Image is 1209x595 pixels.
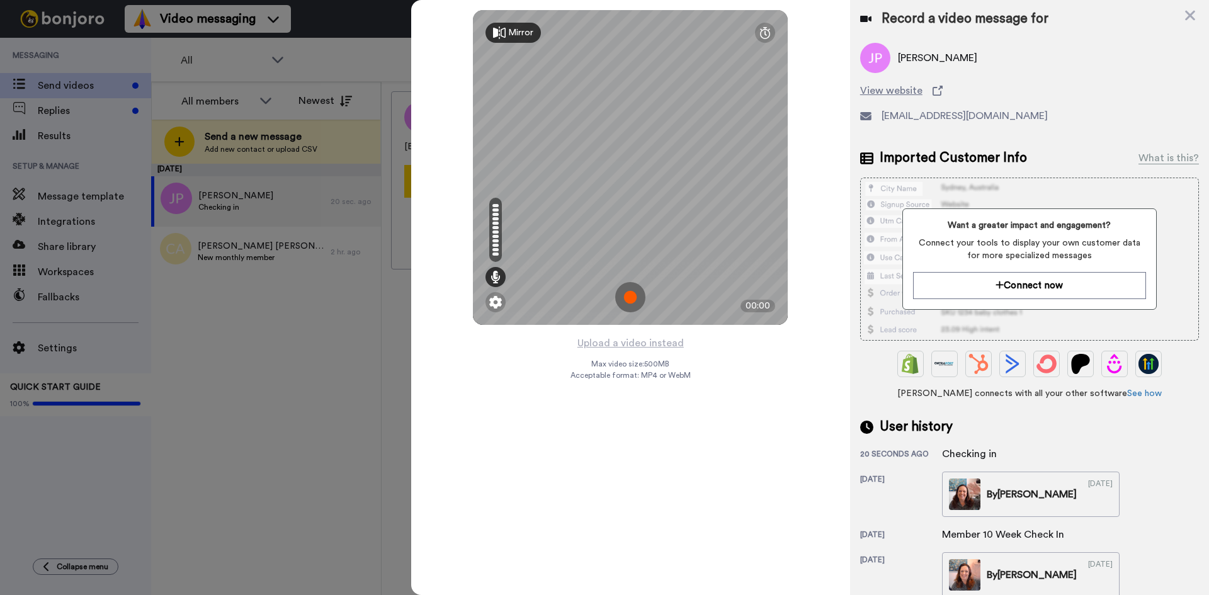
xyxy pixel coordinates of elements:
div: [DATE] [1088,479,1113,510]
span: [EMAIL_ADDRESS][DOMAIN_NAME] [882,108,1048,123]
div: [DATE] [1088,559,1113,591]
img: ConvertKit [1036,354,1057,374]
div: By [PERSON_NAME] [987,487,1077,502]
span: Connect your tools to display your own customer data for more specialized messages [913,237,1145,262]
img: GoHighLevel [1138,354,1159,374]
img: Drip [1104,354,1125,374]
img: Patreon [1070,354,1091,374]
div: 20 seconds ago [860,449,942,462]
a: View website [860,83,1199,98]
button: Upload a video instead [574,335,688,351]
div: [DATE] [860,530,942,542]
span: Acceptable format: MP4 or WebM [570,370,691,380]
button: Connect now [913,272,1145,299]
div: Checking in [942,446,1005,462]
a: By[PERSON_NAME][DATE] [942,472,1120,517]
img: 835883fb-a1d7-4c56-8512-25d739a38494-thumb.jpg [949,559,980,591]
span: User history [880,417,953,436]
div: By [PERSON_NAME] [987,567,1077,582]
span: [PERSON_NAME] connects with all your other software [860,387,1199,400]
div: 00:00 [741,300,775,312]
div: Member 10 Week Check In [942,527,1064,542]
img: ic_record_start.svg [615,282,645,312]
span: Imported Customer Info [880,149,1027,167]
img: Shopify [900,354,921,374]
div: [DATE] [860,474,942,517]
img: Hubspot [968,354,989,374]
span: Max video size: 500 MB [591,359,669,369]
img: ic_gear.svg [489,296,502,309]
img: Ontraport [934,354,955,374]
span: View website [860,83,922,98]
div: What is this? [1138,150,1199,166]
img: ActiveCampaign [1002,354,1023,374]
img: 0c545489-eafd-45e5-b0ac-3665dbe078ef-thumb.jpg [949,479,980,510]
a: See how [1127,389,1162,398]
span: Want a greater impact and engagement? [913,219,1145,232]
